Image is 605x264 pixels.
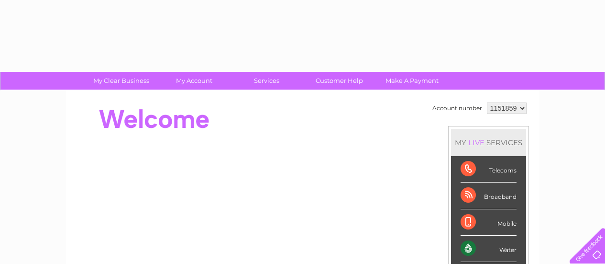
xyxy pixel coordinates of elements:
div: Mobile [461,209,517,236]
a: My Account [154,72,233,90]
a: Customer Help [300,72,379,90]
div: LIVE [466,138,486,147]
a: Make A Payment [373,72,451,90]
a: Services [227,72,306,90]
div: Broadband [461,183,517,209]
td: Account number [430,100,484,116]
div: MY SERVICES [451,129,526,156]
div: Telecoms [461,156,517,183]
div: Water [461,236,517,262]
a: My Clear Business [82,72,161,90]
